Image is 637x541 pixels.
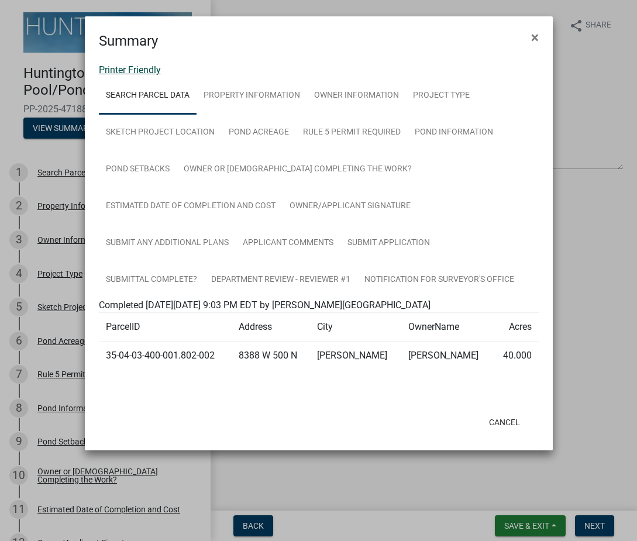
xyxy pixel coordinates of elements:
a: Rule 5 Permit Required [296,114,408,151]
a: Pond Acreage [222,114,296,151]
a: Applicant Comments [236,225,340,262]
span: × [531,29,539,46]
a: Owner Information [307,77,406,115]
a: Notification for Surveyor's Office [357,261,521,299]
td: OwnerName [401,313,493,342]
a: Owner or [DEMOGRAPHIC_DATA] Completing the Work? [177,151,419,188]
a: Sketch Project Location [99,114,222,151]
td: 35-04-03-400-001.802-002 [99,342,232,370]
button: Close [522,21,548,54]
a: Pond Information [408,114,500,151]
h4: Summary [99,30,158,51]
a: Project Type [406,77,477,115]
a: Owner/Applicant Signature [283,188,418,225]
td: Acres [492,313,538,342]
button: Cancel [480,412,529,433]
a: Submittal Complete? [99,261,204,299]
td: [PERSON_NAME] [401,342,493,370]
a: Estimated Date of Completion and Cost [99,188,283,225]
td: ParcelID [99,313,232,342]
a: Pond Setbacks [99,151,177,188]
a: Printer Friendly [99,64,161,75]
a: Department Review - Reviewer #1 [204,261,357,299]
td: City [310,313,401,342]
span: Completed [DATE][DATE] 9:03 PM EDT by [PERSON_NAME][GEOGRAPHIC_DATA] [99,299,431,311]
td: [PERSON_NAME] [310,342,401,370]
td: 8388 W 500 N [232,342,310,370]
td: 40.000 [492,342,538,370]
a: Search Parcel Data [99,77,197,115]
td: Address [232,313,310,342]
a: Submit Application [340,225,437,262]
a: Property Information [197,77,307,115]
a: Submit Any Additional Plans [99,225,236,262]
